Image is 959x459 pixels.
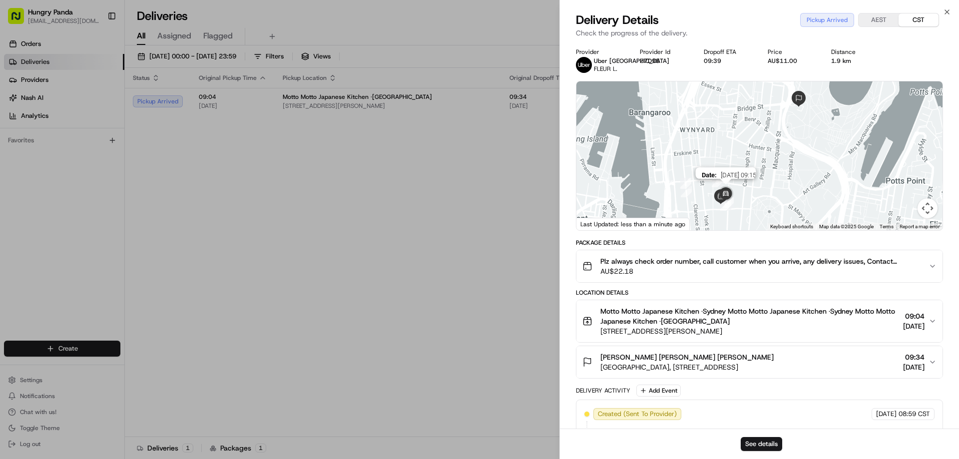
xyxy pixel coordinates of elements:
[704,48,752,56] div: Dropoff ETA
[903,311,925,321] span: 09:04
[918,198,938,218] button: Map camera controls
[900,224,940,229] a: Report a map error
[876,410,897,419] span: [DATE]
[45,105,137,113] div: We're available if you need us!
[681,186,692,197] div: 1
[903,362,925,372] span: [DATE]
[594,57,669,65] span: Uber [GEOGRAPHIC_DATA]
[99,248,121,255] span: Pylon
[20,155,28,163] img: 1736555255976-a54dd68f-1ca7-489b-9aae-adbdc363a1c4
[10,95,28,113] img: 1736555255976-a54dd68f-1ca7-489b-9aae-adbdc363a1c4
[640,48,688,56] div: Provider Id
[576,346,943,378] button: [PERSON_NAME] [PERSON_NAME] [PERSON_NAME][GEOGRAPHIC_DATA], [STREET_ADDRESS]09:34[DATE]
[94,223,160,233] span: API Documentation
[600,352,774,362] span: [PERSON_NAME] [PERSON_NAME] [PERSON_NAME]
[70,247,121,255] a: Powered byPylon
[6,219,80,237] a: 📗Knowledge Base
[170,98,182,110] button: Start new chat
[576,57,592,73] img: uber-new-logo.jpeg
[701,171,716,179] span: Date :
[859,13,899,26] button: AEST
[45,95,164,105] div: Start new chat
[831,57,879,65] div: 1.9 km
[594,65,617,73] span: FLEUR L.
[576,12,659,28] span: Delivery Details
[88,155,112,163] span: 8月19日
[80,219,164,237] a: 💻API Documentation
[83,155,86,163] span: •
[576,387,630,395] div: Delivery Activity
[819,224,874,229] span: Map data ©2025 Google
[704,57,752,65] div: 09:39
[903,321,925,331] span: [DATE]
[600,326,899,336] span: [STREET_ADDRESS][PERSON_NAME]
[899,13,939,26] button: CST
[741,437,782,451] button: See details
[903,352,925,362] span: 09:34
[720,200,731,211] div: 5
[880,224,894,229] a: Terms (opens in new tab)
[712,176,723,187] div: 3
[768,57,816,65] div: AU$11.00
[598,410,677,419] span: Created (Sent To Provider)
[576,239,943,247] div: Package Details
[38,182,62,190] span: 8月15日
[680,178,691,189] div: 2
[10,40,182,56] p: Welcome 👋
[899,410,930,419] span: 08:59 CST
[600,256,921,266] span: Plz always check order number, call customer when you arrive, any delivery issues, Contact WhatsA...
[20,223,76,233] span: Knowledge Base
[33,182,36,190] span: •
[576,300,943,342] button: Motto Motto Japanese Kitchen ·Sydney Motto Motto Japanese Kitchen ·Sydney Motto Motto Japanese Ki...
[84,224,92,232] div: 💻
[636,385,681,397] button: Add Event
[576,28,943,38] p: Check the progress of the delivery.
[10,10,30,30] img: Nash
[579,217,612,230] a: Open this area in Google Maps (opens a new window)
[10,224,18,232] div: 📗
[600,362,774,372] span: [GEOGRAPHIC_DATA], [STREET_ADDRESS]
[31,155,81,163] span: [PERSON_NAME]
[579,217,612,230] img: Google
[768,48,816,56] div: Price
[600,306,899,326] span: Motto Motto Japanese Kitchen ·Sydney Motto Motto Japanese Kitchen ·Sydney Motto Motto Japanese Ki...
[10,130,67,138] div: Past conversations
[576,218,690,230] div: Last Updated: less than a minute ago
[831,48,879,56] div: Distance
[10,145,26,161] img: Bea Lacdao
[720,171,756,179] span: [DATE] 09:15
[576,289,943,297] div: Location Details
[770,223,813,230] button: Keyboard shortcuts
[26,64,165,75] input: Clear
[576,48,624,56] div: Provider
[155,128,182,140] button: See all
[21,95,39,113] img: 1727276513143-84d647e1-66c0-4f92-a045-3c9f9f5dfd92
[576,250,943,282] button: Plz always check order number, call customer when you arrive, any delivery issues, Contact WhatsA...
[600,266,921,276] span: AU$22.18
[640,57,660,65] button: 27D95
